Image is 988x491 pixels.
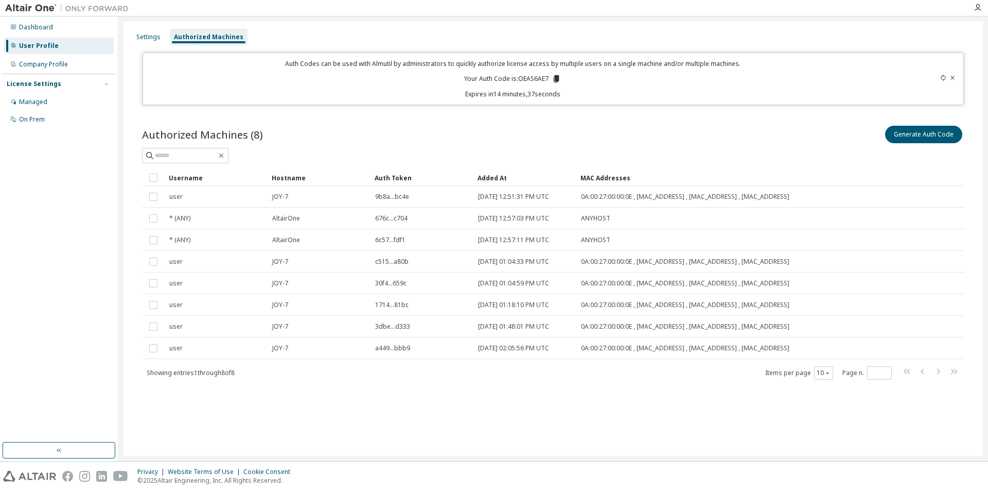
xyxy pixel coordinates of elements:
span: Items per page [765,366,833,380]
span: ANYHOST [581,214,610,223]
span: 30f4...659c [375,279,407,287]
div: Website Terms of Use [168,468,243,476]
span: 3dbe...d333 [375,323,410,331]
span: JOY-7 [272,258,288,266]
span: Authorized Machines (8) [142,127,263,142]
div: License Settings [7,80,61,88]
span: 0A:00:27:00:00:0E , [MAC_ADDRESS] , [MAC_ADDRESS] , [MAC_ADDRESS] [581,193,789,201]
span: AltairOne [272,236,300,244]
span: [DATE] 01:18:10 PM UTC [478,301,549,309]
span: JOY-7 [272,279,288,287]
img: instagram.svg [79,471,90,482]
span: user [169,258,183,266]
div: Hostname [272,170,366,186]
p: Expires in 14 minutes, 37 seconds [149,90,877,98]
span: [DATE] 12:51:31 PM UTC [478,193,549,201]
span: 0A:00:27:00:00:0E , [MAC_ADDRESS] , [MAC_ADDRESS] , [MAC_ADDRESS] [581,344,789,352]
span: JOY-7 [272,344,288,352]
span: 0A:00:27:00:00:0E , [MAC_ADDRESS] , [MAC_ADDRESS] , [MAC_ADDRESS] [581,323,789,331]
span: JOY-7 [272,193,288,201]
span: [DATE] 01:04:59 PM UTC [478,279,549,287]
img: Altair One [5,3,134,13]
span: * (ANY) [169,236,190,244]
span: c515...a80b [375,258,409,266]
span: JOY-7 [272,301,288,309]
span: [DATE] 02:05:56 PM UTC [478,344,549,352]
div: MAC Addresses [580,170,856,186]
div: Privacy [137,468,168,476]
img: linkedin.svg [96,471,107,482]
div: Company Profile [19,60,68,69]
p: © 2025 Altair Engineering, Inc. All Rights Reserved. [137,476,296,485]
div: Added At [478,170,572,186]
div: Auth Token [375,170,469,186]
span: JOY-7 [272,323,288,331]
div: Managed [19,98,47,106]
p: Your Auth Code is: OEAS6AE7 [464,74,561,83]
span: user [169,193,183,201]
div: Settings [136,33,161,41]
span: Page n. [842,366,892,380]
span: 0A:00:27:00:00:0E , [MAC_ADDRESS] , [MAC_ADDRESS] , [MAC_ADDRESS] [581,279,789,287]
span: 0A:00:27:00:00:0E , [MAC_ADDRESS] , [MAC_ADDRESS] , [MAC_ADDRESS] [581,301,789,309]
span: user [169,323,183,331]
span: 9b8a...bc4e [375,193,409,201]
span: [DATE] 01:04:33 PM UTC [478,258,549,266]
img: youtube.svg [113,471,128,482]
span: [DATE] 12:57:03 PM UTC [478,214,549,223]
div: Authorized Machines [174,33,243,41]
span: [DATE] 12:57:11 PM UTC [478,236,549,244]
span: ANYHOST [581,236,610,244]
span: 676c...c704 [375,214,408,223]
span: a449...bbb9 [375,344,410,352]
div: Cookie Consent [243,468,296,476]
span: [DATE] 01:48:01 PM UTC [478,323,549,331]
span: * (ANY) [169,214,190,223]
p: Auth Codes can be used with Almutil by administrators to quickly authorize license access by mult... [149,59,877,68]
div: Dashboard [19,23,53,31]
img: altair_logo.svg [3,471,56,482]
span: user [169,279,183,287]
span: Showing entries 1 through 8 of 8 [147,368,235,377]
div: User Profile [19,42,59,50]
button: Generate Auth Code [885,126,962,143]
span: AltairOne [272,214,300,223]
span: user [169,301,183,309]
span: 1714...81bc [375,301,409,309]
img: facebook.svg [62,471,73,482]
span: user [169,344,183,352]
span: 0A:00:27:00:00:0E , [MAC_ADDRESS] , [MAC_ADDRESS] , [MAC_ADDRESS] [581,258,789,266]
button: 10 [817,369,831,377]
span: 6c57...fdf1 [375,236,405,244]
div: Username [169,170,263,186]
div: On Prem [19,115,45,124]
